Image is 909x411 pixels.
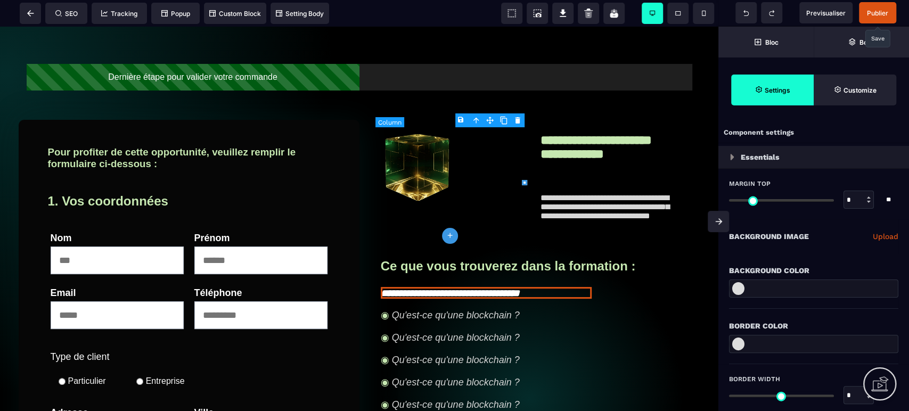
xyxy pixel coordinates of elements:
[381,306,389,316] span: ◉
[276,10,324,18] span: Setting Body
[194,206,230,217] label: Prénom
[101,10,137,18] span: Tracking
[729,319,898,332] div: Border Color
[392,373,520,384] i: Qu'est-ce qu'une blockchain ?
[161,10,190,18] span: Popup
[741,151,780,163] p: Essentials
[729,375,780,383] span: Border Width
[814,27,909,57] span: Open Layer Manager
[194,261,242,272] label: Téléphone
[392,328,520,339] i: Qu'est-ce qu'une blockchain ?
[844,86,877,94] strong: Customize
[814,75,896,105] span: Open Style Manager
[527,3,548,24] span: Screenshot
[718,27,814,57] span: Open Blocks
[48,162,330,187] h2: 1. Vos coordonnées
[194,381,214,391] label: Ville
[51,261,76,272] label: Email
[799,2,853,23] span: Preview
[718,122,909,143] div: Component settings
[765,38,779,46] strong: Bloc
[731,75,814,105] span: Settings
[381,328,389,339] span: ◉
[146,350,185,359] label: Entreprise
[381,373,389,383] span: ◉
[108,46,277,55] text: Dernière étape pour valider votre commande
[729,179,771,188] span: Margin Top
[51,381,88,391] label: Adresse
[392,306,520,317] i: Qu'est-ce qu'une blockchain ?
[381,101,455,176] img: 16c7d3d06424b9135440497d1b990bbc_Cube.png
[729,230,809,243] p: Background Image
[392,283,520,294] i: Qu'est-ce qu'une blockchain ?
[729,264,898,277] div: Background Color
[209,10,261,18] span: Custom Block
[51,325,110,335] label: Type de client
[867,9,888,17] span: Publier
[381,283,389,294] span: ◉
[68,350,106,359] label: Particulier
[392,350,520,361] i: Qu'est-ce qu'une blockchain ?
[381,227,679,252] h2: Ce que vous trouverez dans la formation :
[381,350,389,361] span: ◉
[765,86,790,94] strong: Settings
[501,3,522,24] span: View components
[48,117,330,146] h3: Pour profiter de cette opportunité, veuillez remplir le formulaire ci-dessous :
[51,206,72,217] label: Nom
[55,10,78,18] span: SEO
[730,154,734,160] img: loading
[859,38,875,46] strong: Body
[806,9,846,17] span: Previsualiser
[873,230,898,243] a: Upload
